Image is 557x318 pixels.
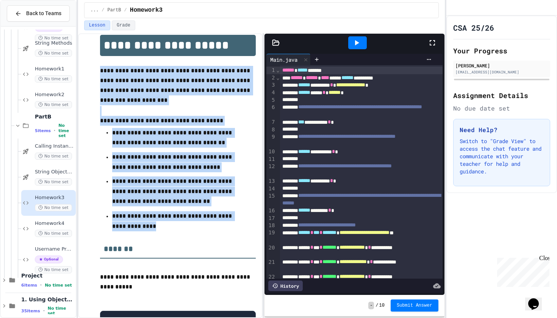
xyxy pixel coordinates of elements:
[266,74,276,82] div: 2
[112,20,135,30] button: Grade
[494,255,549,287] iframe: chat widget
[266,89,276,97] div: 4
[266,156,276,163] div: 11
[266,192,276,207] div: 15
[391,299,438,312] button: Submit Answer
[266,118,276,126] div: 7
[35,92,74,98] span: Homework2
[35,266,72,273] span: No time set
[376,302,378,309] span: /
[397,302,432,309] span: Submit Answer
[35,246,74,253] span: Username Profile Generator
[21,283,37,288] span: 6 items
[276,67,280,73] span: Fold line
[453,45,550,56] h2: Your Progress
[455,62,548,69] div: [PERSON_NAME]
[21,272,74,279] span: Project
[453,22,494,33] h1: CSA 25/26
[266,222,276,229] div: 18
[460,125,544,134] h3: Need Help?
[455,69,548,75] div: [EMAIL_ADDRESS][DOMAIN_NAME]
[266,207,276,215] div: 16
[266,244,276,259] div: 20
[35,195,74,201] span: Homework3
[266,178,276,185] div: 13
[35,220,74,227] span: Homework4
[54,128,55,134] span: •
[266,273,276,288] div: 22
[35,66,74,72] span: Homework1
[35,101,72,108] span: No time set
[130,6,163,15] span: Homework3
[35,153,72,160] span: No time set
[266,67,276,74] div: 1
[266,215,276,222] div: 17
[35,169,74,175] span: String Objects: Concatenation, Literals, and More
[102,7,104,13] span: /
[266,229,276,244] div: 19
[266,81,276,89] div: 3
[108,7,121,13] span: PartB
[453,90,550,101] h2: Assignment Details
[266,56,301,64] div: Main.java
[266,185,276,192] div: 14
[40,282,42,288] span: •
[26,9,61,17] span: Back to Teams
[35,230,72,237] span: No time set
[21,296,74,303] span: 1. Using Objects and Methods
[379,302,385,309] span: 10
[35,75,72,83] span: No time set
[43,308,45,314] span: •
[460,137,544,175] p: Switch to "Grade View" to access the chat feature and communicate with your teacher for help and ...
[266,259,276,273] div: 21
[35,256,63,263] span: Optional
[266,163,276,178] div: 12
[266,133,276,148] div: 9
[266,97,276,104] div: 5
[21,309,40,313] span: 35 items
[91,7,99,13] span: ...
[266,126,276,133] div: 8
[45,283,72,288] span: No time set
[35,40,74,47] span: String Methods
[35,128,51,133] span: 5 items
[58,123,74,138] span: No time set
[368,302,374,309] span: -
[7,5,70,22] button: Back to Teams
[48,306,74,316] span: No time set
[35,50,72,57] span: No time set
[35,113,74,120] span: PartB
[35,178,72,185] span: No time set
[35,143,74,150] span: Calling Instance Methods - Topic 1.14
[266,104,276,118] div: 6
[266,148,276,156] div: 10
[35,204,72,211] span: No time set
[124,7,127,13] span: /
[84,20,110,30] button: Lesson
[266,54,311,65] div: Main.java
[268,281,303,291] div: History
[276,75,280,81] span: Fold line
[35,34,72,42] span: No time set
[525,288,549,310] iframe: chat widget
[453,104,550,113] div: No due date set
[3,3,52,48] div: Chat with us now!Close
